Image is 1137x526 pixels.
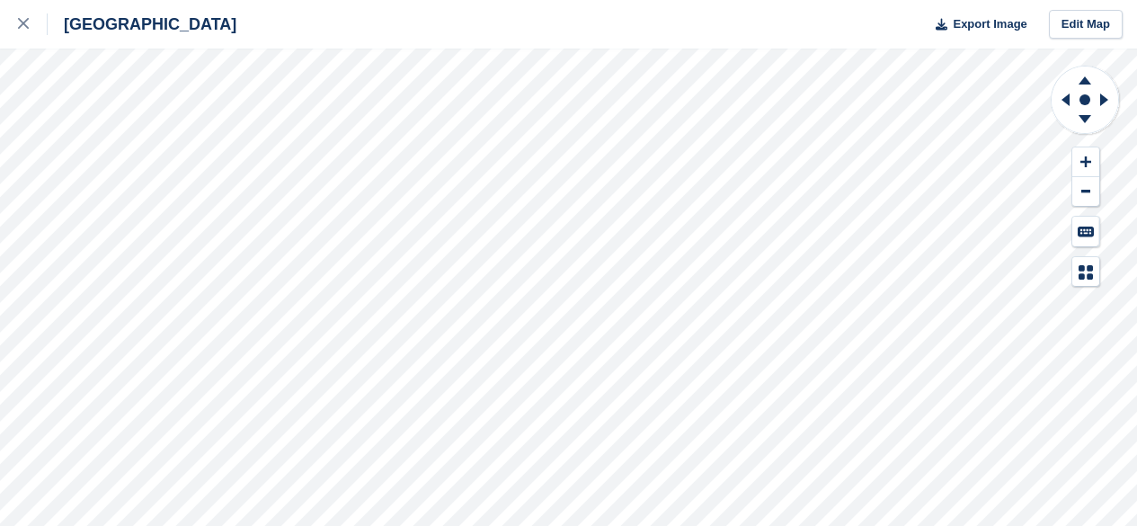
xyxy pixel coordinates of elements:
button: Zoom In [1072,147,1099,177]
button: Export Image [925,10,1027,40]
button: Zoom Out [1072,177,1099,207]
button: Keyboard Shortcuts [1072,217,1099,246]
span: Export Image [953,15,1026,33]
button: Map Legend [1072,257,1099,287]
a: Edit Map [1049,10,1123,40]
div: [GEOGRAPHIC_DATA] [48,13,236,35]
